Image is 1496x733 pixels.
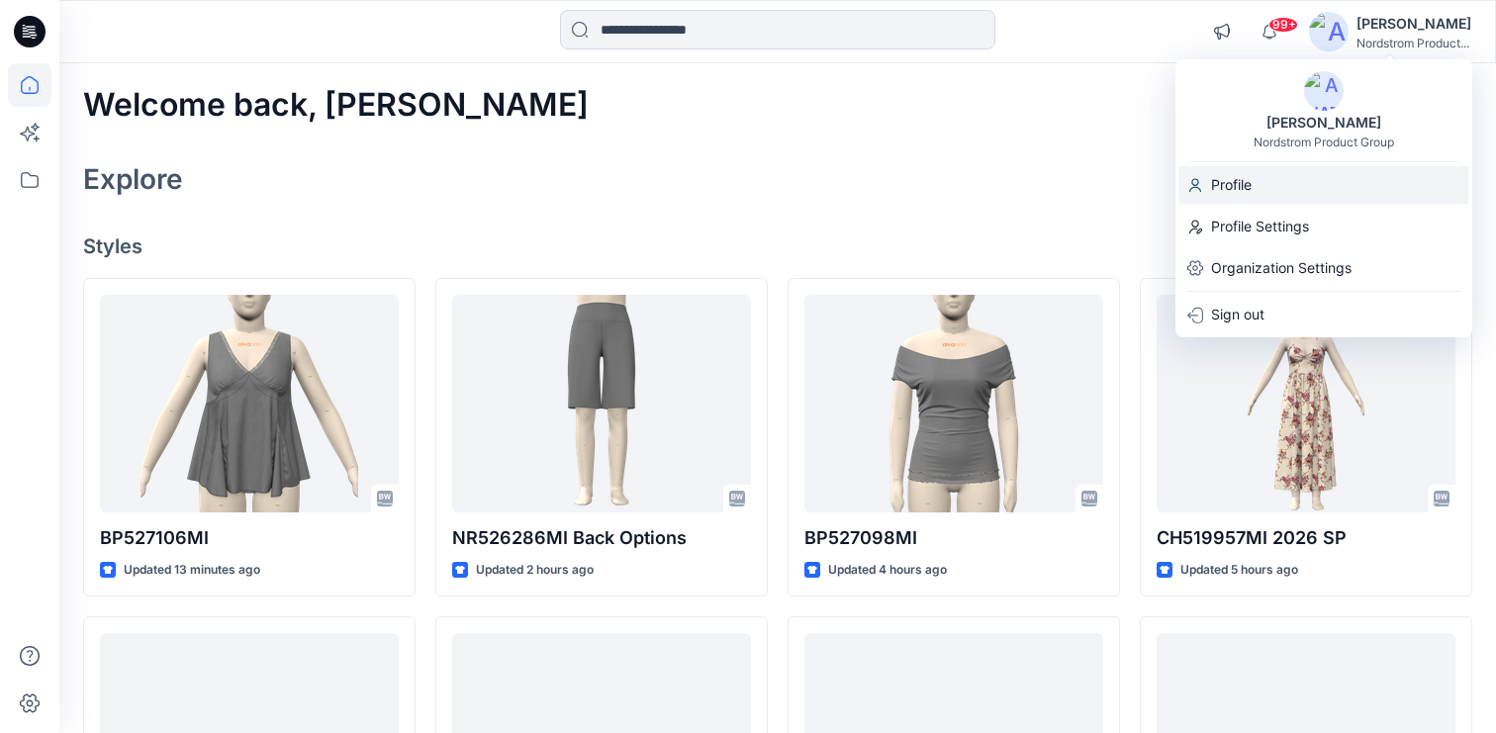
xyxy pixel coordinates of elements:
[83,234,1472,258] h4: Styles
[452,295,751,512] a: NR526286MI Back Options
[1211,208,1309,245] p: Profile Settings
[100,295,399,512] a: BP527106MI
[1211,166,1252,204] p: Profile
[1175,208,1472,245] a: Profile Settings
[1304,71,1344,111] img: avatar
[1175,249,1472,287] a: Organization Settings
[1211,249,1352,287] p: Organization Settings
[476,560,594,581] p: Updated 2 hours ago
[1157,524,1455,552] p: CH519957MI 2026 SP
[1268,17,1298,33] span: 99+
[452,524,751,552] p: NR526286MI Back Options
[100,524,399,552] p: BP527106MI
[1255,111,1393,135] div: [PERSON_NAME]
[124,560,260,581] p: Updated 13 minutes ago
[804,295,1103,512] a: BP527098MI
[83,87,589,124] h2: Welcome back, [PERSON_NAME]
[1309,12,1349,51] img: avatar
[1356,12,1471,36] div: [PERSON_NAME]
[1180,560,1298,581] p: Updated 5 hours ago
[1175,166,1472,204] a: Profile
[804,524,1103,552] p: BP527098MI
[828,560,947,581] p: Updated 4 hours ago
[1254,135,1394,149] div: Nordstrom Product Group
[1356,36,1471,50] div: Nordstrom Product...
[83,163,183,195] h2: Explore
[1211,296,1264,333] p: Sign out
[1157,295,1455,512] a: CH519957MI 2026 SP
